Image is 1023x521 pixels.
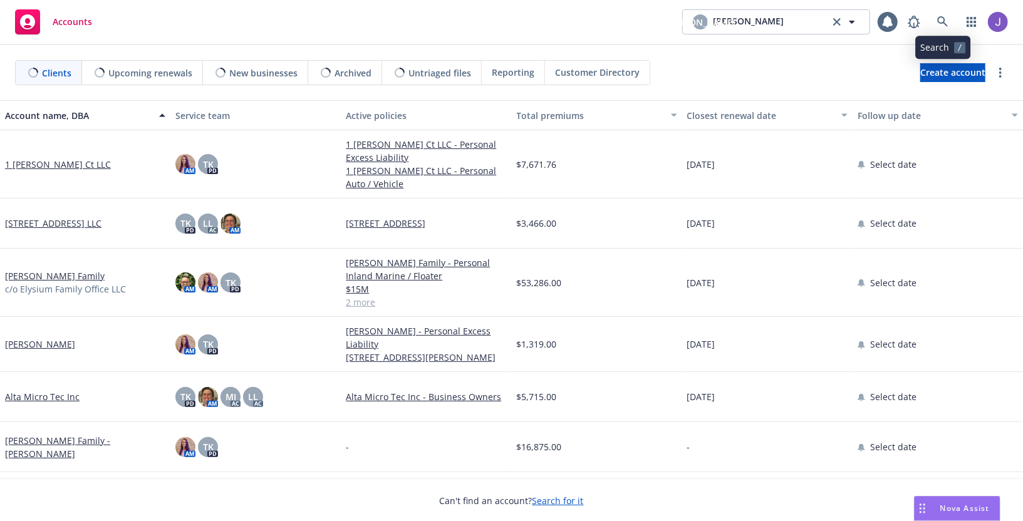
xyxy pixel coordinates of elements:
span: [DATE] [687,338,715,351]
a: Report a Bug [901,9,927,34]
a: Alta Micro Tec Inc - Business Owners [346,390,506,403]
span: Select date [870,338,917,351]
span: [DATE] [687,217,715,230]
div: Follow up date [858,109,1004,122]
a: Search [930,9,955,34]
span: MJ [226,390,236,403]
span: Customer Directory [555,66,640,79]
img: photo [175,272,195,292]
button: Total premiums [512,100,682,130]
img: photo [198,387,218,407]
span: $7,671.76 [517,158,557,171]
a: [PERSON_NAME] [5,338,75,351]
span: [PERSON_NAME] [665,16,736,29]
a: clear selection [829,14,844,29]
img: photo [175,437,195,457]
span: Select date [870,217,917,230]
span: $16,875.00 [517,440,562,453]
a: [PERSON_NAME] - Personal Excess Liability [346,324,506,351]
button: Closest renewal date [682,100,853,130]
span: Select date [870,276,917,289]
a: 2 more [346,296,506,309]
span: Upcoming renewals [108,66,192,80]
span: [DATE] [687,276,715,289]
img: photo [175,334,195,354]
span: Untriaged files [408,66,471,80]
span: Select date [870,390,917,403]
a: Switch app [959,9,984,34]
a: Alta Micro Tec Inc [5,390,80,403]
span: Archived [335,66,371,80]
div: Total premiums [517,109,663,122]
span: - [346,440,349,453]
button: Nova Assist [914,496,1000,521]
a: Search for it [532,495,584,507]
span: [DATE] [687,158,715,171]
img: photo [988,12,1008,32]
span: TK [180,390,191,403]
a: [PERSON_NAME] Family [5,269,105,282]
a: [STREET_ADDRESS][PERSON_NAME] [346,351,506,364]
img: photo [175,154,195,174]
span: $5,715.00 [517,390,557,403]
a: Create account [920,63,985,82]
a: [PERSON_NAME] Family - [PERSON_NAME] [5,434,165,460]
a: [STREET_ADDRESS] LLC [5,217,101,230]
a: 1 [PERSON_NAME] Ct LLC - Personal Auto / Vehicle [346,164,506,190]
button: [PERSON_NAME][PERSON_NAME]clear selection [682,9,870,34]
span: c/o Elysium Family Office LLC [5,282,126,296]
span: New businesses [229,66,298,80]
span: [PERSON_NAME] [713,14,784,29]
div: Account name, DBA [5,109,152,122]
a: 1 [PERSON_NAME] Ct LLC - Personal Excess Liability [346,138,506,164]
img: photo [221,214,241,234]
span: TK [203,440,214,453]
button: Active policies [341,100,511,130]
a: Accounts [10,4,97,39]
a: [PERSON_NAME] Family - Personal Inland Marine / Floater [346,256,506,282]
span: TK [226,276,236,289]
span: TK [203,338,214,351]
div: Service team [175,109,336,122]
button: Service team [170,100,341,130]
span: $1,319.00 [517,338,557,351]
span: [DATE] [687,390,715,403]
div: Active policies [346,109,506,122]
img: photo [198,272,218,292]
span: Can't find an account? [440,494,584,507]
span: Select date [870,440,917,453]
a: [STREET_ADDRESS] [346,217,506,230]
span: $3,466.00 [517,217,557,230]
span: LL [248,390,258,403]
span: Create account [920,61,985,85]
span: TK [203,158,214,171]
span: Select date [870,158,917,171]
span: TK [180,217,191,230]
span: $53,286.00 [517,276,562,289]
a: more [993,65,1008,80]
span: - [687,440,690,453]
span: Accounts [53,17,92,27]
button: Follow up date [853,100,1023,130]
a: 1 [PERSON_NAME] Ct LLC [5,158,111,171]
div: Drag to move [915,497,930,520]
span: Clients [42,66,71,80]
span: LL [203,217,213,230]
span: Reporting [492,66,534,79]
span: Nova Assist [940,503,990,513]
div: Closest renewal date [687,109,834,122]
a: $15M [346,282,506,296]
